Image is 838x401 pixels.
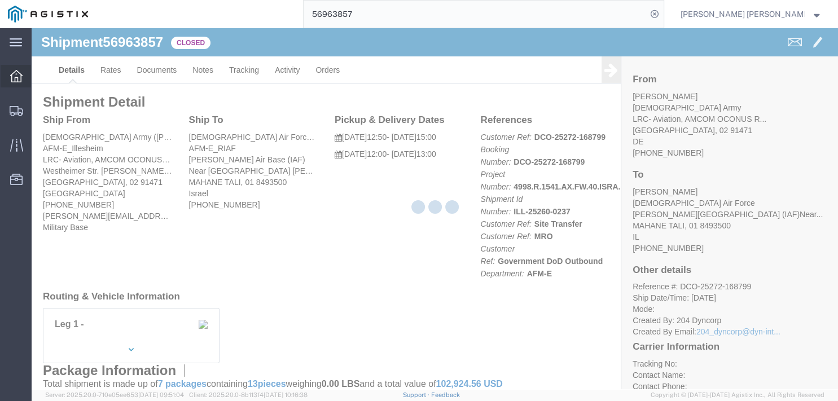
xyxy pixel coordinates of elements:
img: logo [8,6,88,23]
a: Support [403,391,431,398]
button: [PERSON_NAME] [PERSON_NAME] [680,7,822,21]
span: Server: 2025.20.0-710e05ee653 [45,391,184,398]
span: Client: 2025.20.0-8b113f4 [189,391,308,398]
span: Copyright © [DATE]-[DATE] Agistix Inc., All Rights Reserved [651,390,824,400]
span: [DATE] 10:16:38 [264,391,308,398]
span: [DATE] 09:51:04 [138,391,184,398]
span: Dhanya Dinesh [681,8,804,20]
input: Search for shipment number, reference number [304,1,647,28]
a: Feedback [431,391,460,398]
